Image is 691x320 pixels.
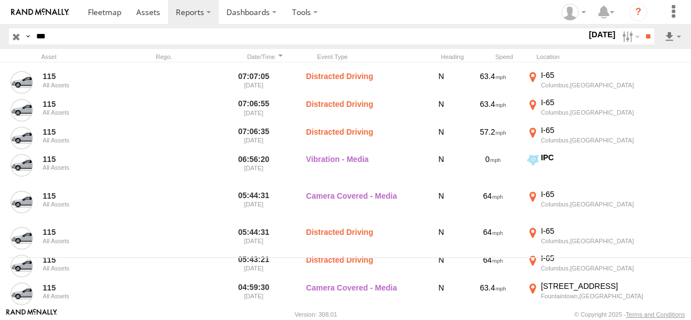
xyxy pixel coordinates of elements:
[422,97,461,123] div: N
[43,109,123,116] div: All Assets
[541,200,651,208] div: Columbus,[GEOGRAPHIC_DATA]
[465,226,521,252] div: 64
[525,70,653,96] label: Click to View Event Location
[23,28,32,45] label: Search Query
[43,127,123,137] a: 115
[525,189,653,224] label: Click to View Event Location
[541,152,651,163] div: IPC
[233,152,275,187] label: 06:56:20 [DATE]
[43,265,123,272] div: All Assets
[525,125,653,151] label: Click to View Event Location
[43,227,123,237] a: 115
[233,189,275,224] label: 05:44:31 [DATE]
[295,311,337,318] div: Version: 308.01
[465,253,521,279] div: 64
[541,81,651,89] div: Columbus,[GEOGRAPHIC_DATA]
[541,264,651,272] div: Columbus,[GEOGRAPHIC_DATA]
[541,292,651,300] div: Fountaintown,[GEOGRAPHIC_DATA]
[525,97,653,123] label: Click to View Event Location
[629,3,647,21] i: ?
[43,191,123,201] a: 115
[663,28,682,45] label: Export results as...
[43,99,123,109] a: 115
[233,97,275,123] label: 07:06:55 [DATE]
[422,281,461,316] div: N
[306,152,417,187] label: Vibration - Media
[541,70,651,80] div: I-65
[306,281,417,316] label: Camera Covered - Media
[244,53,286,61] div: Click to Sort
[43,201,123,208] div: All Assets
[43,71,123,81] a: 115
[43,293,123,299] div: All Assets
[233,281,275,316] label: 04:59:30 [DATE]
[465,281,521,316] div: 63.4
[557,4,590,21] div: Brandon Hickerson
[574,311,685,318] div: © Copyright 2025 -
[465,97,521,123] div: 63.4
[586,28,618,41] label: [DATE]
[541,237,651,245] div: Columbus,[GEOGRAPHIC_DATA]
[541,136,651,144] div: Columbus,[GEOGRAPHIC_DATA]
[465,189,521,224] div: 64
[525,253,653,279] label: Click to View Event Location
[465,70,521,96] div: 63.4
[233,125,275,151] label: 07:06:35 [DATE]
[43,164,123,171] div: All Assets
[11,8,69,16] img: rand-logo.svg
[43,255,123,265] a: 115
[422,152,461,187] div: N
[43,238,123,244] div: All Assets
[541,253,651,263] div: I-65
[233,253,275,279] label: 05:43:21 [DATE]
[525,281,653,316] label: Click to View Event Location
[6,309,57,320] a: Visit our Website
[43,154,123,164] a: 115
[541,189,651,199] div: I-65
[422,253,461,279] div: N
[306,125,417,151] label: Distracted Driving
[618,28,641,45] label: Search Filter Options
[465,152,521,187] div: 0
[306,226,417,252] label: Distracted Driving
[422,125,461,151] div: N
[306,70,417,96] label: Distracted Driving
[422,189,461,224] div: N
[306,253,417,279] label: Distracted Driving
[43,137,123,144] div: All Assets
[541,281,651,291] div: [STREET_ADDRESS]
[233,226,275,252] label: 05:44:31 [DATE]
[465,125,521,151] div: 57.2
[306,189,417,224] label: Camera Covered - Media
[233,70,275,96] label: 07:07:05 [DATE]
[541,226,651,236] div: I-65
[541,125,651,135] div: I-65
[626,311,685,318] a: Terms and Conditions
[541,109,651,116] div: Columbus,[GEOGRAPHIC_DATA]
[422,226,461,252] div: N
[43,283,123,293] a: 115
[43,82,123,88] div: All Assets
[306,97,417,123] label: Distracted Driving
[525,152,653,187] label: Click to View Event Location
[525,226,653,252] label: Click to View Event Location
[422,70,461,96] div: N
[541,97,651,107] div: I-65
